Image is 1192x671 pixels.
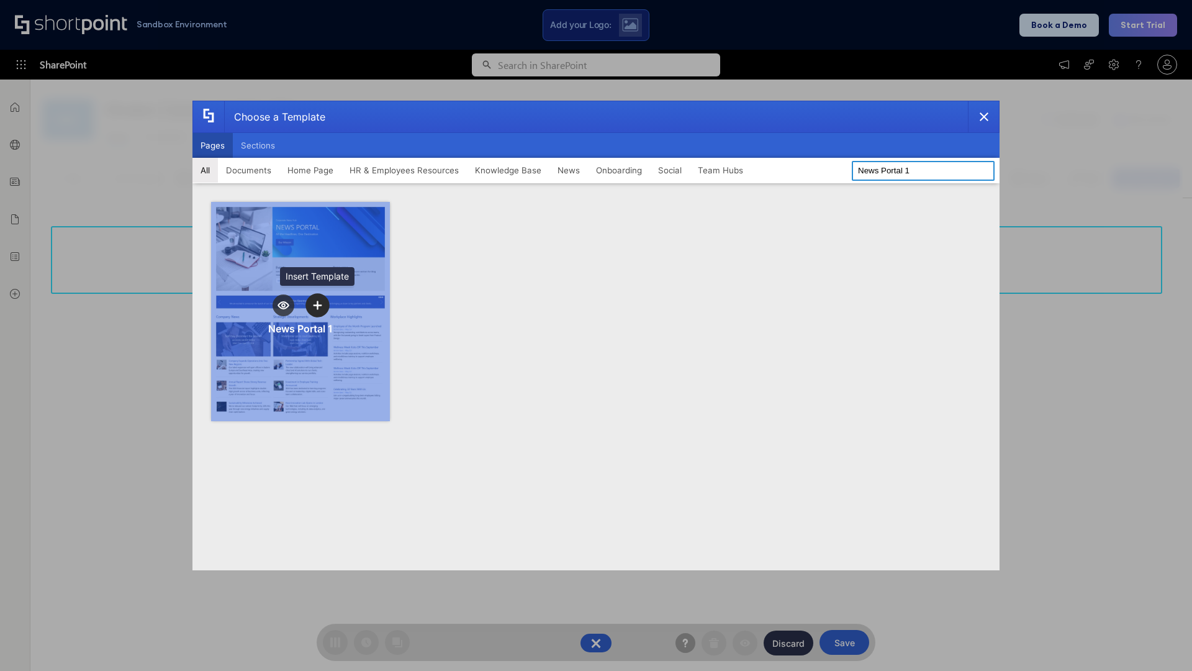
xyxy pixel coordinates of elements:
[650,158,690,183] button: Social
[549,158,588,183] button: News
[268,322,333,335] div: News Portal 1
[690,158,751,183] button: Team Hubs
[224,101,325,132] div: Choose a Template
[467,158,549,183] button: Knowledge Base
[218,158,279,183] button: Documents
[192,133,233,158] button: Pages
[233,133,283,158] button: Sections
[192,158,218,183] button: All
[588,158,650,183] button: Onboarding
[968,527,1192,671] iframe: Chat Widget
[341,158,467,183] button: HR & Employees Resources
[852,161,995,181] input: Search
[192,101,1000,570] div: template selector
[279,158,341,183] button: Home Page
